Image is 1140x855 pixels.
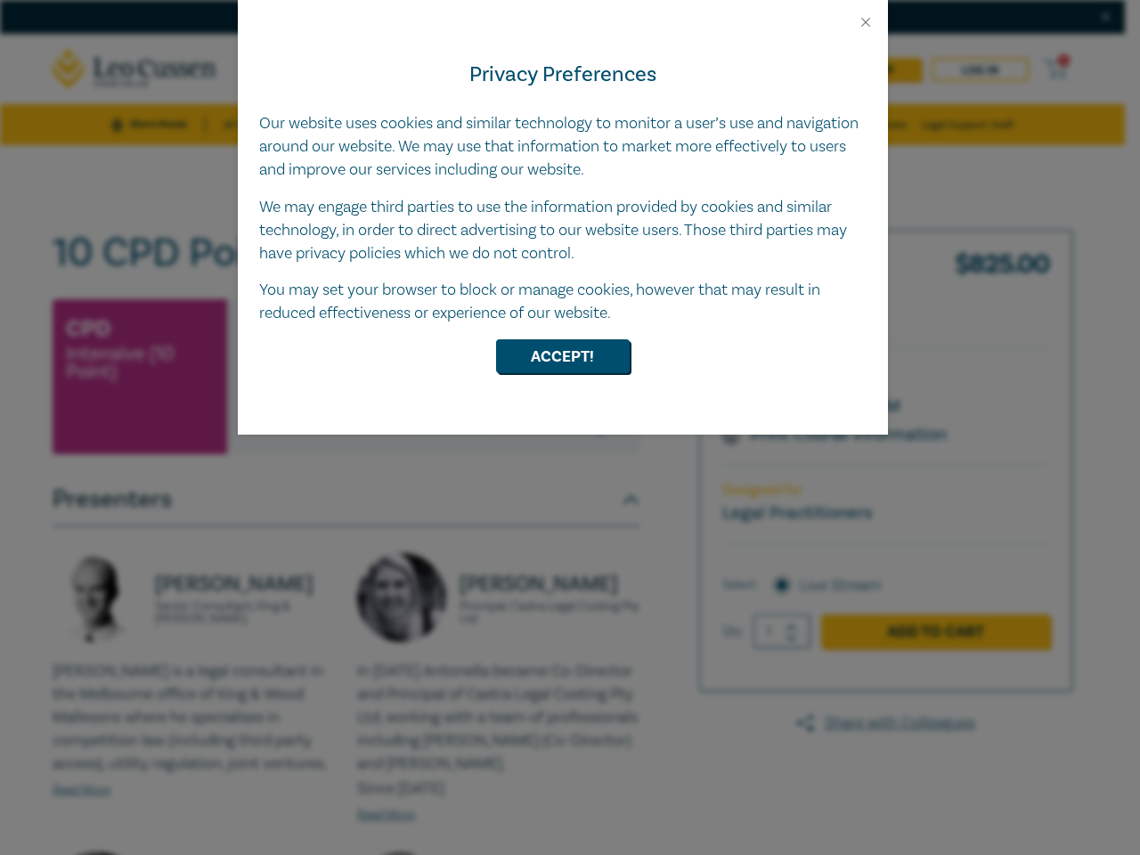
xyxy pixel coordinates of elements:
h4: Privacy Preferences [259,59,867,91]
button: Accept! [496,339,630,373]
p: You may set your browser to block or manage cookies, however that may result in reduced effective... [259,279,867,325]
p: Our website uses cookies and similar technology to monitor a user’s use and navigation around our... [259,112,867,182]
button: Close [858,14,874,30]
p: We may engage third parties to use the information provided by cookies and similar technology, in... [259,196,867,265]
